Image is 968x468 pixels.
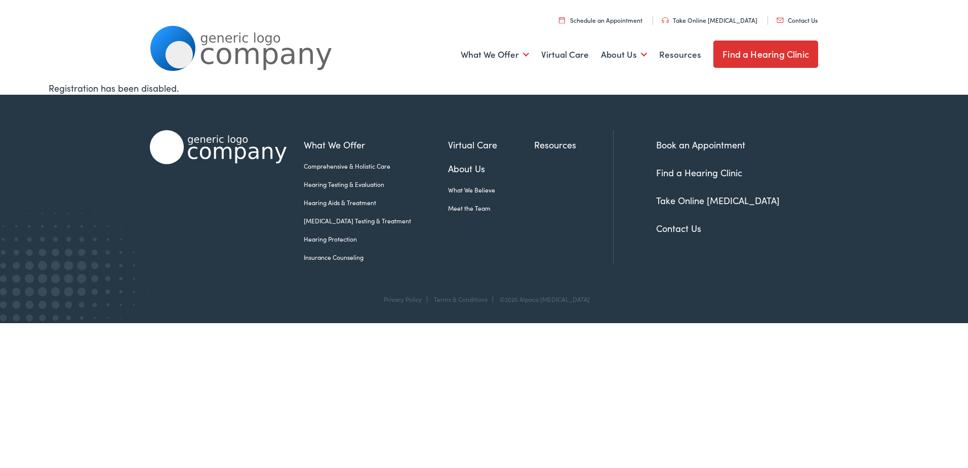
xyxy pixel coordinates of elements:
a: Privacy Policy [384,295,422,303]
a: Virtual Care [448,138,534,151]
a: Hearing Protection [304,235,448,244]
a: Meet the Team [448,204,534,213]
a: Virtual Care [541,36,589,73]
img: Alpaca Audiology [150,130,287,164]
a: Take Online [MEDICAL_DATA] [656,194,780,207]
a: About Us [601,36,647,73]
a: Find a Hearing Clinic [713,41,818,68]
a: What We Offer [304,138,448,151]
a: About Us [448,162,534,175]
a: Terms & Conditions [434,295,488,303]
a: What We Believe [448,185,534,194]
a: Find a Hearing Clinic [656,166,742,179]
a: Insurance Counseling [304,253,448,262]
a: What We Offer [461,36,529,73]
a: [MEDICAL_DATA] Testing & Treatment [304,216,448,225]
a: Contact Us [656,222,701,235]
a: Resources [659,36,701,73]
div: ©2025 Alpaca [MEDICAL_DATA] [495,296,590,303]
img: utility icon [662,17,669,23]
div: Registration has been disabled. [49,81,920,95]
a: Schedule an Appointment [559,16,642,24]
a: Resources [534,138,613,151]
a: Take Online [MEDICAL_DATA] [662,16,757,24]
a: Hearing Aids & Treatment [304,198,448,207]
a: Hearing Testing & Evaluation [304,180,448,189]
img: utility icon [559,17,565,23]
a: Book an Appointment [656,138,745,151]
a: Contact Us [777,16,818,24]
a: Comprehensive & Holistic Care [304,162,448,171]
img: utility icon [777,18,784,23]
